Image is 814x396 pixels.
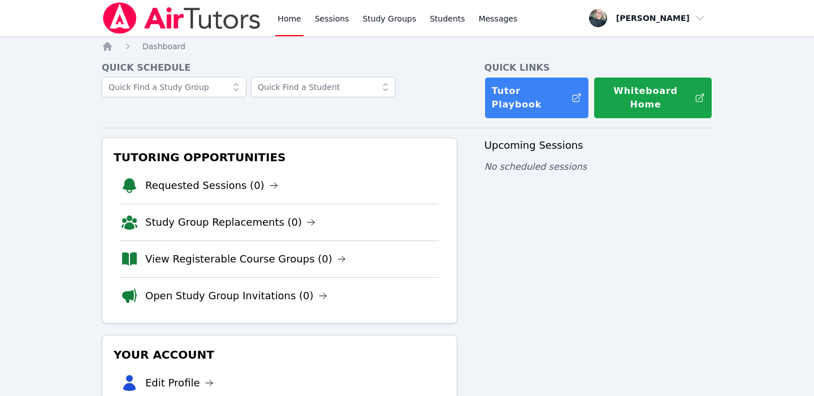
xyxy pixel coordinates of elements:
h3: Tutoring Opportunities [111,147,448,167]
button: Whiteboard Home [594,77,712,119]
h3: Your Account [111,345,448,365]
h4: Quick Links [484,61,712,75]
input: Quick Find a Student [251,77,396,97]
input: Quick Find a Study Group [102,77,246,97]
h4: Quick Schedule [102,61,457,75]
nav: Breadcrumb [102,41,712,52]
a: Dashboard [142,41,185,52]
a: Requested Sessions (0) [145,178,278,193]
span: Dashboard [142,42,185,51]
a: Open Study Group Invitations (0) [145,288,327,304]
a: Tutor Playbook [484,77,589,119]
a: View Registerable Course Groups (0) [145,251,346,267]
a: Edit Profile [145,375,214,391]
span: No scheduled sessions [484,161,587,172]
a: Study Group Replacements (0) [145,214,315,230]
h3: Upcoming Sessions [484,137,712,153]
span: Messages [479,13,518,24]
img: Air Tutors [102,2,262,34]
